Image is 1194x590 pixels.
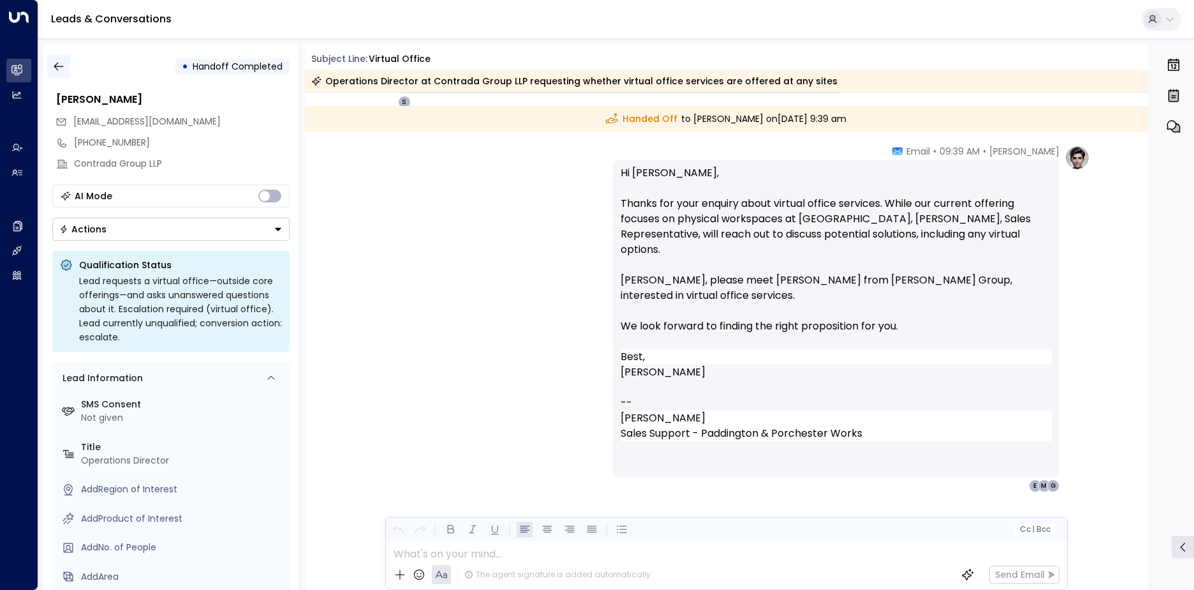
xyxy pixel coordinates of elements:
div: AddArea [81,570,284,584]
div: Lead Information [58,372,143,385]
span: Email [906,145,930,158]
span: Handed Off [606,112,677,126]
span: • [933,145,936,158]
span: 09:39 AM [940,145,980,158]
button: Actions [52,218,290,241]
label: SMS Consent [81,398,284,411]
span: [PERSON_NAME] [621,411,705,426]
label: Title [81,441,284,454]
p: Qualification Status [79,259,282,271]
button: Undo [390,522,406,538]
span: [PERSON_NAME] [621,365,705,380]
span: martinburke@contradagroup.com [73,115,221,128]
span: Best, [621,349,645,365]
div: [PHONE_NUMBER] [74,136,290,149]
div: Operations Director at Contrada Group LLP requesting whether virtual office services are offered ... [311,75,837,87]
div: • [182,55,188,78]
div: E [1029,480,1042,492]
div: Contrada Group LLP [74,157,290,170]
div: AddProduct of Interest [81,512,284,526]
div: S [398,96,411,109]
p: Hi [PERSON_NAME], Thanks for your enquiry about virtual office services. While our current offeri... [621,165,1052,349]
div: Button group with a nested menu [52,218,290,241]
div: Actions [59,223,107,235]
span: Sales Support - Paddington & Porchester Works [621,426,862,441]
span: -- [621,395,632,411]
div: AddRegion of Interest [81,483,284,496]
div: Lead requests a virtual office—outside core offerings—and asks unanswered questions about it. Esc... [79,274,282,344]
div: AddNo. of People [81,541,284,554]
div: Not given [81,411,284,425]
div: G [1047,480,1059,492]
span: Subject Line: [311,52,367,65]
span: Handoff Completed [193,60,283,73]
button: Cc|Bcc [1014,524,1055,536]
div: [PERSON_NAME] [56,92,290,107]
a: Leads & Conversations [51,11,172,26]
div: Operations Director [81,454,284,467]
div: to [PERSON_NAME] on [DATE] 9:39 am [305,106,1149,132]
img: profile-logo.png [1065,145,1090,170]
div: The agent signature is added automatically [464,569,651,580]
span: [PERSON_NAME] [989,145,1059,158]
button: Redo [412,522,428,538]
div: AI Mode [75,190,112,202]
span: [EMAIL_ADDRESS][DOMAIN_NAME] [73,115,221,128]
div: M [1038,480,1050,492]
span: • [983,145,986,158]
div: Virtual Office [369,52,431,66]
span: Cc Bcc [1019,525,1050,534]
span: | [1032,525,1035,534]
